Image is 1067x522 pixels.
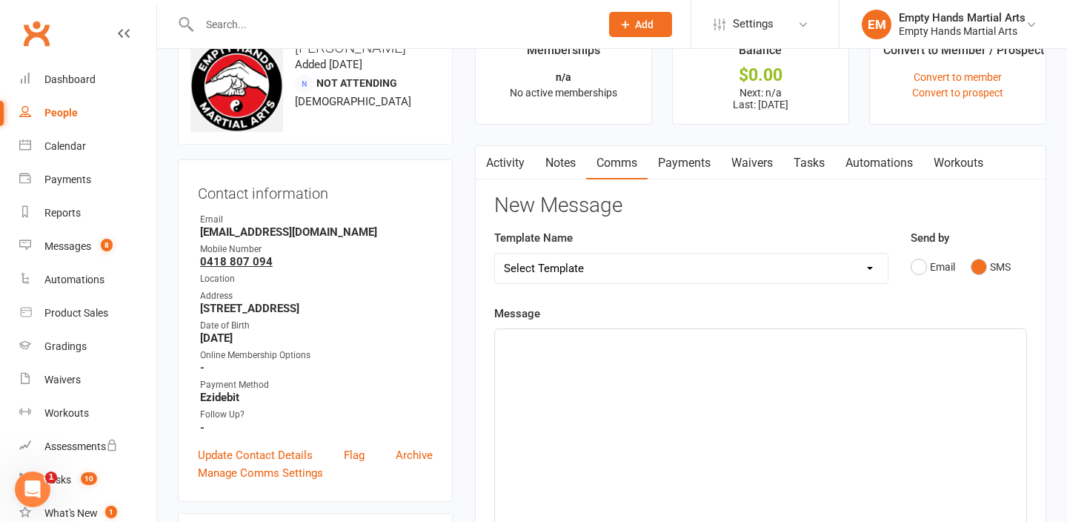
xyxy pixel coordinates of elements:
span: Not Attending [316,77,397,89]
div: Follow Up? [200,408,433,422]
span: 1 [45,472,57,483]
strong: n/a [556,71,571,83]
a: Waivers [721,146,783,180]
button: Email [911,253,955,281]
a: Activity [476,146,535,180]
a: Workouts [19,397,156,430]
div: EM [862,10,891,39]
label: Send by [911,229,949,247]
span: 8 [101,239,113,251]
div: Payment Method [200,378,433,392]
div: Product Sales [44,307,108,319]
img: image1672811436.png [190,39,283,132]
a: Waivers [19,363,156,397]
div: Dashboard [44,73,96,85]
a: Convert to prospect [912,87,1003,99]
a: Clubworx [18,15,55,52]
a: Dashboard [19,63,156,96]
span: Settings [733,7,774,41]
div: Convert to Member / Prospect [883,41,1044,67]
span: 1 [105,506,117,518]
a: Messages 8 [19,230,156,263]
a: Automations [19,263,156,297]
div: Messages [44,240,91,252]
a: Calendar [19,130,156,163]
div: $0.00 [686,67,835,83]
a: Reports [19,196,156,230]
a: Payments [19,163,156,196]
strong: [STREET_ADDRESS] [200,302,433,315]
label: Message [494,305,540,323]
div: Payments [44,174,91,185]
p: Next: n/a Last: [DATE] [686,87,835,110]
a: Gradings [19,330,156,363]
div: Date of Birth [200,319,433,333]
strong: - [200,421,433,435]
label: Template Name [494,229,573,247]
div: Assessments [44,440,118,452]
a: Comms [586,146,648,180]
div: Online Membership Options [200,348,433,363]
a: Tasks 10 [19,463,156,497]
span: [DEMOGRAPHIC_DATA] [295,95,411,108]
div: Memberships [527,41,600,67]
div: Balance [739,41,782,67]
strong: [EMAIL_ADDRESS][DOMAIN_NAME] [200,225,433,239]
a: Tasks [783,146,835,180]
a: Convert to member [914,71,1002,83]
span: No active memberships [510,87,617,99]
div: Address [200,289,433,303]
a: Manage Comms Settings [198,464,323,482]
time: Added [DATE] [295,58,362,71]
div: Reports [44,207,81,219]
div: Tasks [44,474,71,486]
a: Assessments [19,430,156,463]
div: Empty Hands Martial Arts [899,24,1026,38]
a: Payments [648,146,721,180]
a: People [19,96,156,130]
a: Product Sales [19,297,156,330]
a: Workouts [923,146,994,180]
div: Empty Hands Martial Arts [899,11,1026,24]
div: Gradings [44,340,87,352]
span: Add [635,19,654,30]
a: Update Contact Details [198,446,313,464]
div: Automations [44,274,104,285]
strong: [DATE] [200,331,433,345]
input: Search... [195,14,590,35]
div: Calendar [44,140,86,152]
div: Waivers [44,374,81,386]
h3: New Message [494,194,1027,217]
tcxspan: Call 0418 807 094 via 3CX [200,255,273,268]
a: Notes [535,146,586,180]
div: Workouts [44,407,89,419]
a: Flag [344,446,365,464]
h3: Contact information [198,179,433,202]
a: Archive [396,446,433,464]
iframe: Intercom live chat [15,472,50,507]
div: Mobile Number [200,242,433,257]
button: SMS [971,253,1011,281]
div: What's New [44,507,98,519]
button: Add [609,12,672,37]
a: Automations [835,146,923,180]
strong: - [200,361,433,374]
span: 10 [81,472,97,485]
div: People [44,107,78,119]
div: Email [200,213,433,227]
strong: Ezidebit [200,391,433,404]
div: Location [200,272,433,286]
